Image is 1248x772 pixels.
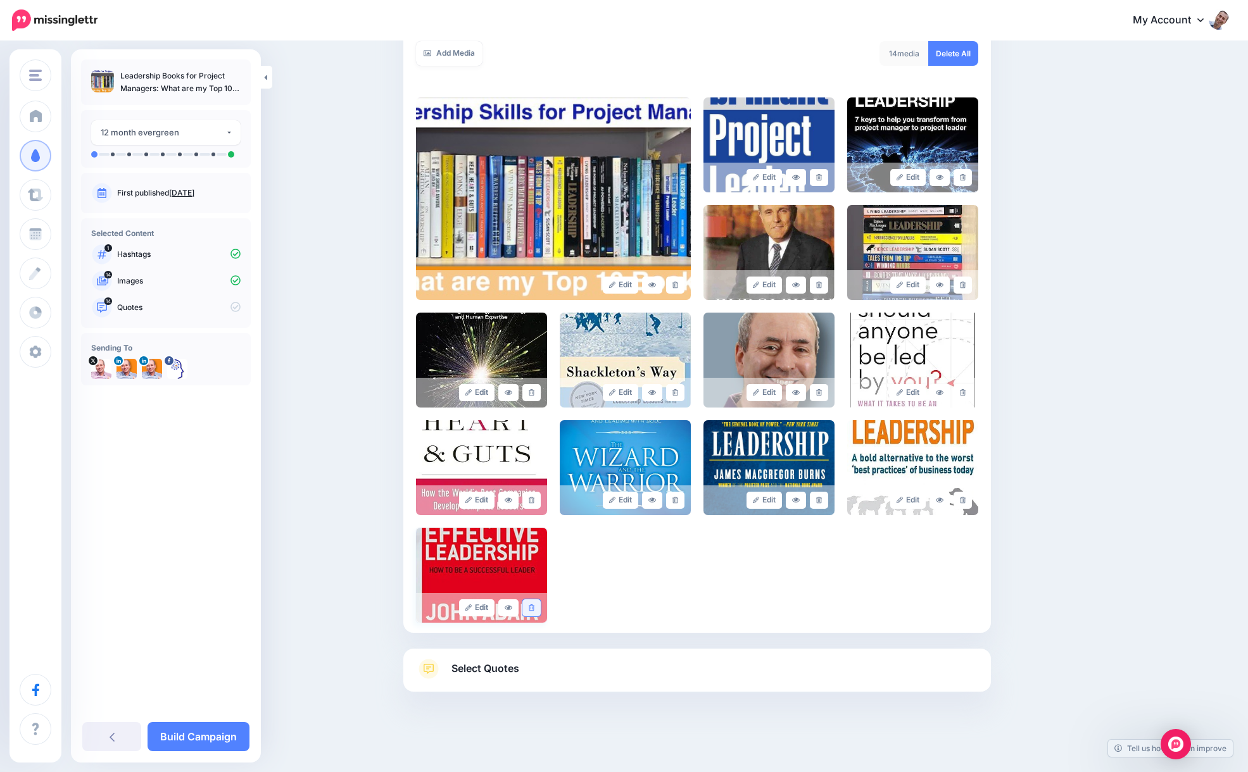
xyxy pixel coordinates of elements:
[120,70,241,95] p: Leadership Books for Project Managers: What are my Top 10 Books?
[1161,729,1191,759] div: Open Intercom Messenger
[142,359,162,379] img: 1708809625171-37032.png
[560,313,691,408] img: 4985cf50ea4575c63d79985848d92abb_large.jpg
[603,384,639,401] a: Edit
[1108,740,1233,757] a: Tell us how we can improve
[928,41,978,66] a: Delete All
[91,70,114,92] img: cf52fb8ba17e937e144c106278172d12_thumb.jpg
[747,492,783,509] a: Edit
[603,492,639,509] a: Edit
[847,313,978,408] img: f1956de42286ac5b00033543d343373d_large.jpg
[104,271,113,278] span: 14
[101,125,225,140] div: 12 month evergreen
[879,41,929,66] div: media
[747,384,783,401] a: Edit
[451,660,519,677] span: Select Quotes
[703,97,835,192] img: 0188619bbb8d4cc91ba2808647087a9d_large.jpg
[117,359,137,379] img: 1708809625171-37032.png
[416,41,482,66] a: Add Media
[416,420,547,515] img: 68e3ffa78ccf8e3e15ccdaaf413b7582_large.jpg
[91,343,241,352] h4: Sending To
[703,420,835,515] img: 80c3a55d0f3d8654642fb070aadd2b49_large.jpg
[104,244,112,252] span: 1
[416,528,547,623] img: ae252295bd359a93b3db08a6f3c8ba1f_large.jpg
[104,297,113,305] span: 14
[847,97,978,192] img: b39b0a9998c9c92b70999aea3bf93535_large.jpg
[847,205,978,300] img: fd01de453fb86f96af891897854fa0a7_large.jpg
[117,302,241,313] p: Quotes
[12,9,98,31] img: Missinglettr
[747,169,783,186] a: Edit
[703,313,835,408] img: 2299fc513f09180ffc3526141ce5ff8b_large.jpg
[91,120,241,145] button: 12 month evergreen
[459,599,495,616] a: Edit
[847,420,978,515] img: 823e1893bbea01d80ac9bb60eed4b440_large.jpg
[890,169,926,186] a: Edit
[890,492,926,509] a: Edit
[416,659,978,692] a: Select Quotes
[459,492,495,509] a: Edit
[889,49,897,58] span: 14
[459,384,495,401] a: Edit
[117,187,241,199] p: First published
[117,249,241,260] p: Hashtags
[560,420,691,515] img: 6bb4f7e28efdf5408ff428f537073b57_large.jpg
[416,97,691,300] img: cf52fb8ba17e937e144c106278172d12_large.jpg
[29,70,42,81] img: menu.png
[117,275,241,287] p: Images
[91,228,241,238] h4: Selected Content
[890,384,926,401] a: Edit
[747,277,783,294] a: Edit
[91,359,111,379] img: x8FBtdm3-2445.png
[169,188,194,197] a: [DATE]
[167,359,187,379] img: 13007354_1717494401865450_1815260841047396495_n-bsa13168.png
[603,277,639,294] a: Edit
[416,313,547,408] img: cf0db63d82cff44b90e3fbecf14fe57e_large.jpg
[703,205,835,300] img: 15a72884e5766eedecfba93d7716ba57_large.jpg
[1120,5,1229,36] a: My Account
[890,277,926,294] a: Edit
